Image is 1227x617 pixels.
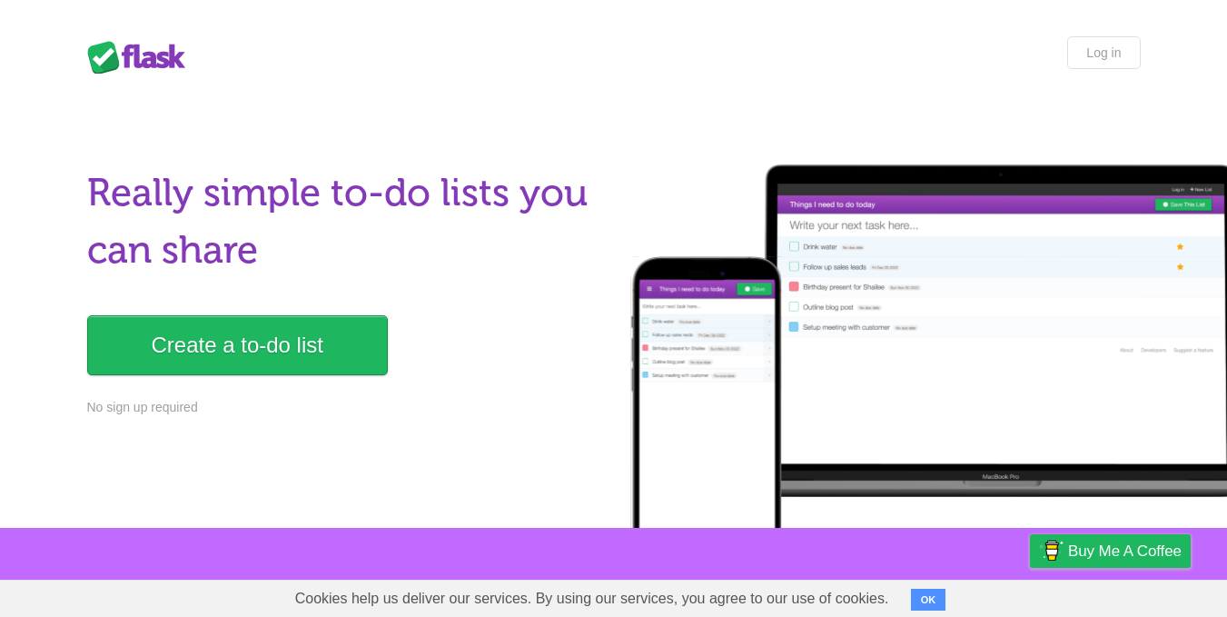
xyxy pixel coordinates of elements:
span: Cookies help us deliver our services. By using our services, you agree to our use of cookies. [277,581,907,617]
div: Flask Lists [87,41,196,74]
a: Create a to-do list [87,315,388,375]
p: No sign up required [87,398,603,417]
a: Buy me a coffee [1030,534,1191,568]
h1: Really simple to-do lists you can share [87,164,603,279]
span: Buy me a coffee [1068,535,1182,567]
img: Buy me a coffee [1039,535,1064,566]
a: Log in [1067,36,1140,69]
button: OK [911,589,946,611]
